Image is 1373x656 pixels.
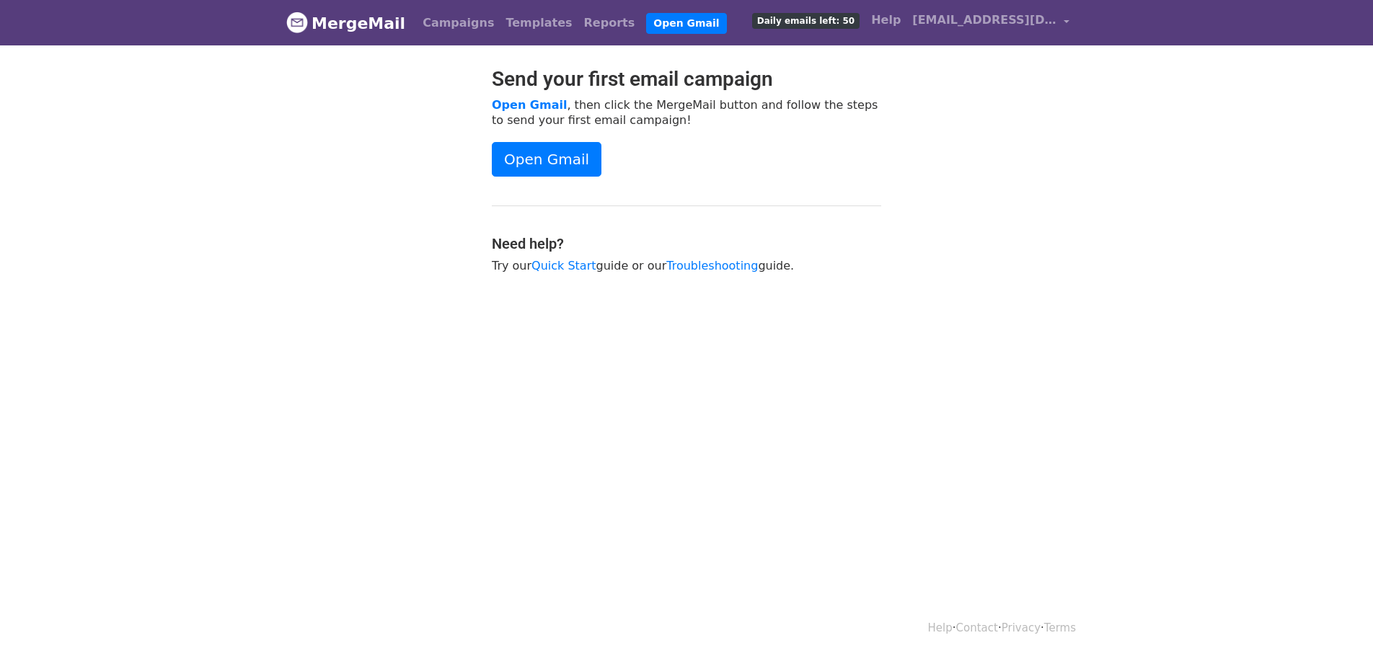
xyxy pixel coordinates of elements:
p: Try our guide or our guide. [492,258,881,273]
a: Reports [578,9,641,37]
p: , then click the MergeMail button and follow the steps to send your first email campaign! [492,97,881,128]
a: Open Gmail [646,13,726,34]
img: MergeMail logo [286,12,308,33]
a: Templates [500,9,578,37]
a: Help [865,6,906,35]
a: Privacy [1002,621,1041,634]
a: Open Gmail [492,142,601,177]
a: Help [928,621,953,634]
a: Open Gmail [492,98,567,112]
a: Contact [956,621,998,634]
a: MergeMail [286,8,405,38]
h4: Need help? [492,235,881,252]
h2: Send your first email campaign [492,67,881,92]
a: Daily emails left: 50 [746,6,865,35]
a: Terms [1044,621,1076,634]
span: [EMAIL_ADDRESS][DOMAIN_NAME] [912,12,1056,29]
a: Troubleshooting [666,259,758,272]
a: Quick Start [531,259,596,272]
span: Daily emails left: 50 [752,13,860,29]
a: [EMAIL_ADDRESS][DOMAIN_NAME] [906,6,1075,40]
a: Campaigns [417,9,500,37]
